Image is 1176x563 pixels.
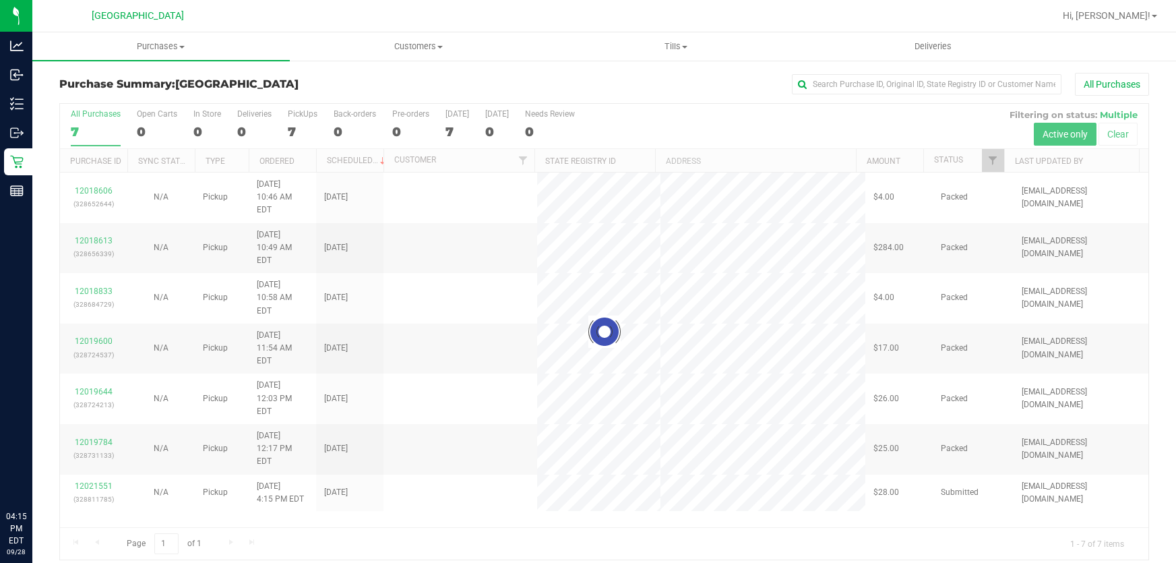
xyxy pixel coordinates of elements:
inline-svg: Outbound [10,126,24,140]
inline-svg: Retail [10,155,24,169]
a: Customers [290,32,547,61]
input: Search Purchase ID, Original ID, State Registry ID or Customer Name... [792,74,1061,94]
span: Hi, [PERSON_NAME]! [1063,10,1150,21]
a: Tills [547,32,805,61]
span: [GEOGRAPHIC_DATA] [92,10,184,22]
span: Tills [548,40,804,53]
inline-svg: Inbound [10,68,24,82]
span: Customers [290,40,547,53]
inline-svg: Inventory [10,97,24,111]
p: 04:15 PM EDT [6,510,26,547]
a: Deliveries [804,32,1061,61]
p: 09/28 [6,547,26,557]
span: [GEOGRAPHIC_DATA] [175,78,299,90]
a: Purchases [32,32,290,61]
iframe: Resource center [13,455,54,496]
inline-svg: Reports [10,184,24,198]
inline-svg: Analytics [10,39,24,53]
h3: Purchase Summary: [59,78,423,90]
span: Deliveries [896,40,970,53]
button: All Purchases [1075,73,1149,96]
span: Purchases [32,40,290,53]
